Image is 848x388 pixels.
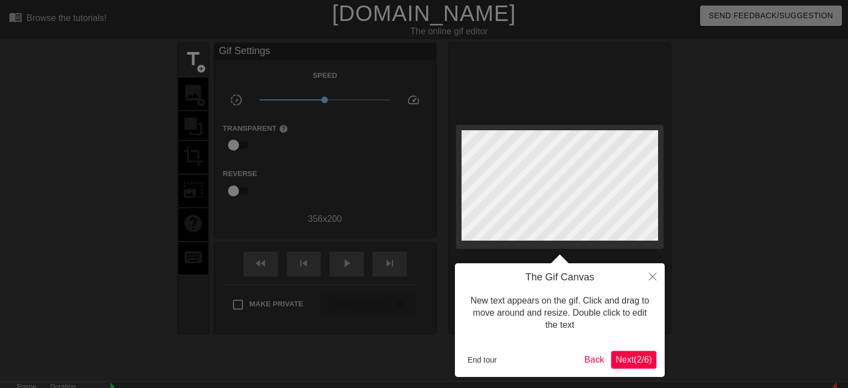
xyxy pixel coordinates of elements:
button: Close [640,263,665,289]
button: Back [580,351,609,369]
button: Next [611,351,656,369]
span: Next ( 2 / 6 ) [616,355,652,364]
div: New text appears on the gif. Click and drag to move around and resize. Double click to edit the text [463,284,656,343]
h4: The Gif Canvas [463,272,656,284]
button: End tour [463,352,501,368]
